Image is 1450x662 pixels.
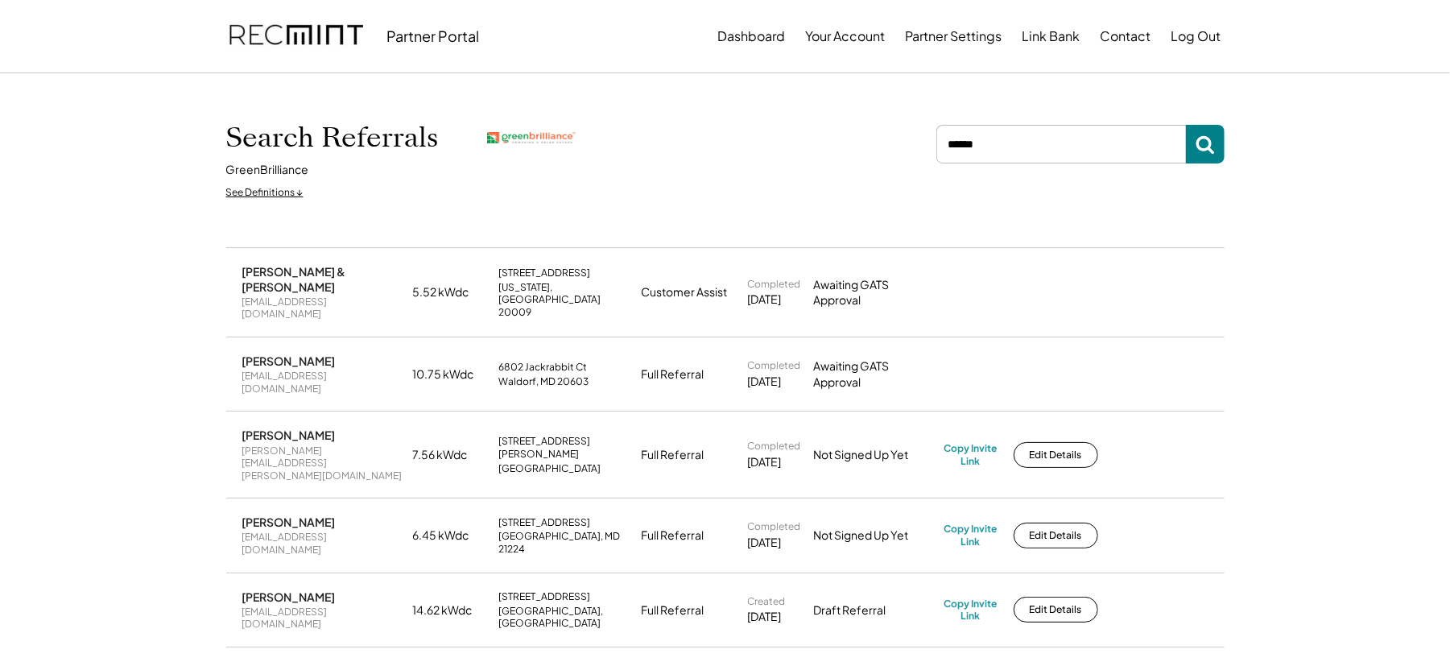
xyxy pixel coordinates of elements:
div: Created [748,595,786,608]
div: Copy Invite Link [944,598,998,623]
div: 5.52 kWdc [413,284,490,300]
div: Full Referral [642,366,704,383]
div: [GEOGRAPHIC_DATA], MD 21224 [499,530,632,555]
button: Edit Details [1014,597,1098,623]
div: 6.45 kWdc [413,528,490,544]
div: Not Signed Up Yet [814,528,935,544]
button: Your Account [806,20,886,52]
div: Partner Portal [387,27,480,45]
div: [STREET_ADDRESS] [499,516,591,529]
div: [PERSON_NAME] [242,428,336,442]
div: [PERSON_NAME] [242,590,336,604]
button: Contact [1101,20,1151,52]
div: 14.62 kWdc [413,602,490,619]
div: Waldorf, MD 20603 [499,375,589,388]
div: Domain Overview [61,95,144,106]
img: recmint-logotype%403x.png [229,9,363,64]
div: [EMAIL_ADDRESS][DOMAIN_NAME] [242,296,403,321]
div: [DATE] [748,292,782,308]
div: Customer Assist [642,284,728,300]
div: [DATE] [748,609,782,625]
div: Completed [748,440,801,453]
h1: Search Referrals [226,121,439,155]
div: v 4.0.25 [45,26,79,39]
div: Full Referral [642,528,704,544]
div: [STREET_ADDRESS] [499,267,591,279]
div: 10.75 kWdc [413,366,490,383]
button: Dashboard [718,20,786,52]
div: Completed [748,278,801,291]
button: Partner Settings [906,20,1002,52]
img: website_grey.svg [26,42,39,55]
div: 7.56 kWdc [413,447,490,463]
img: logo_orange.svg [26,26,39,39]
button: Log Out [1171,20,1221,52]
div: Copy Invite Link [944,523,998,548]
div: Draft Referral [814,602,935,619]
div: [DATE] [748,454,782,470]
img: tab_domain_overview_orange.svg [43,93,56,106]
button: Link Bank [1022,20,1080,52]
div: [EMAIL_ADDRESS][DOMAIN_NAME] [242,606,403,631]
div: [DATE] [748,374,782,390]
div: See Definitions ↓ [226,186,304,200]
div: [STREET_ADDRESS][PERSON_NAME] [499,435,632,460]
div: [PERSON_NAME] [242,354,336,368]
div: [STREET_ADDRESS] [499,590,591,603]
div: Domain: [DOMAIN_NAME] [42,42,177,55]
div: [US_STATE], [GEOGRAPHIC_DATA] 20009 [499,281,632,319]
button: Edit Details [1014,523,1098,548]
div: [EMAIL_ADDRESS][DOMAIN_NAME] [242,370,403,395]
div: [EMAIL_ADDRESS][DOMAIN_NAME] [242,531,403,556]
div: [PERSON_NAME] [242,515,336,529]
div: Keywords by Traffic [178,95,271,106]
div: Not Signed Up Yet [814,447,935,463]
div: Completed [748,359,801,372]
div: GreenBrilliance [226,162,309,178]
div: Full Referral [642,447,704,463]
div: Copy Invite Link [944,442,998,467]
div: Awaiting GATS Approval [814,277,935,308]
img: tab_keywords_by_traffic_grey.svg [160,93,173,106]
div: [PERSON_NAME][EMAIL_ADDRESS][PERSON_NAME][DOMAIN_NAME] [242,445,403,482]
div: [GEOGRAPHIC_DATA], [GEOGRAPHIC_DATA] [499,605,632,630]
button: Edit Details [1014,442,1098,468]
div: [DATE] [748,535,782,551]
div: Full Referral [642,602,704,619]
div: [PERSON_NAME] & [PERSON_NAME] [242,264,403,293]
img: greenbrilliance.png [487,132,576,144]
div: Awaiting GATS Approval [814,358,935,390]
div: [GEOGRAPHIC_DATA] [499,462,601,475]
div: Completed [748,520,801,533]
div: 6802 Jackrabbit Ct [499,361,588,374]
